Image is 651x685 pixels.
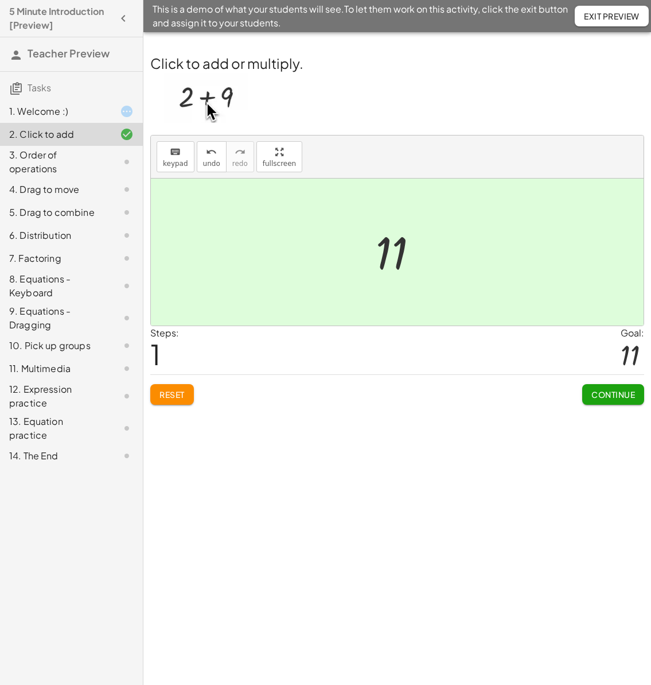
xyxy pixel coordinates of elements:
[120,206,134,219] i: Task not started.
[170,145,181,159] i: keyboard
[120,279,134,293] i: Task not started.
[256,141,302,172] button: fullscreen
[164,73,248,123] img: acc24cad2d66776ab3378aca534db7173dae579742b331bb719a8ca59f72f8de.webp
[120,105,134,118] i: Task started.
[9,183,102,196] div: 4. Drag to move
[150,53,644,73] h2: Click to add or multiply.
[28,82,51,94] span: Tasks
[9,272,102,300] div: 8. Equations - Keyboard
[28,47,110,60] span: Teacher Preview
[584,11,640,21] span: Exit Preview
[9,148,102,176] div: 3. Order of operations
[153,2,575,30] span: This is a demo of what your students will see. To let them work on this activity, click the exit ...
[120,127,134,141] i: Task finished and correct.
[163,160,188,168] span: keypad
[575,6,649,26] button: Exit Preview
[150,327,179,339] label: Steps:
[120,339,134,353] i: Task not started.
[9,339,102,353] div: 10. Pick up groups
[621,326,644,340] div: Goal:
[120,251,134,265] i: Task not started.
[9,206,102,219] div: 5. Drag to combine
[150,384,194,405] button: Reset
[150,336,161,371] span: 1
[232,160,248,168] span: redo
[120,155,134,169] i: Task not started.
[226,141,254,172] button: redoredo
[9,415,102,442] div: 13. Equation practice
[9,5,113,32] h4: 5 Minute Introduction [Preview]
[9,127,102,141] div: 2. Click to add
[235,145,245,159] i: redo
[9,229,102,242] div: 6. Distribution
[120,389,134,403] i: Task not started.
[9,251,102,265] div: 7. Factoring
[159,389,185,400] span: Reset
[120,421,134,435] i: Task not started.
[120,449,134,463] i: Task not started.
[206,145,217,159] i: undo
[263,160,296,168] span: fullscreen
[9,449,102,463] div: 14. The End
[582,384,644,405] button: Continue
[120,311,134,325] i: Task not started.
[157,141,194,172] button: keyboardkeypad
[120,183,134,196] i: Task not started.
[591,389,635,400] span: Continue
[120,362,134,376] i: Task not started.
[197,141,227,172] button: undoundo
[9,304,102,332] div: 9. Equations - Dragging
[9,382,102,410] div: 12. Expression practice
[9,105,102,118] div: 1. Welcome :)
[120,229,134,242] i: Task not started.
[9,362,102,376] div: 11. Multimedia
[203,160,220,168] span: undo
